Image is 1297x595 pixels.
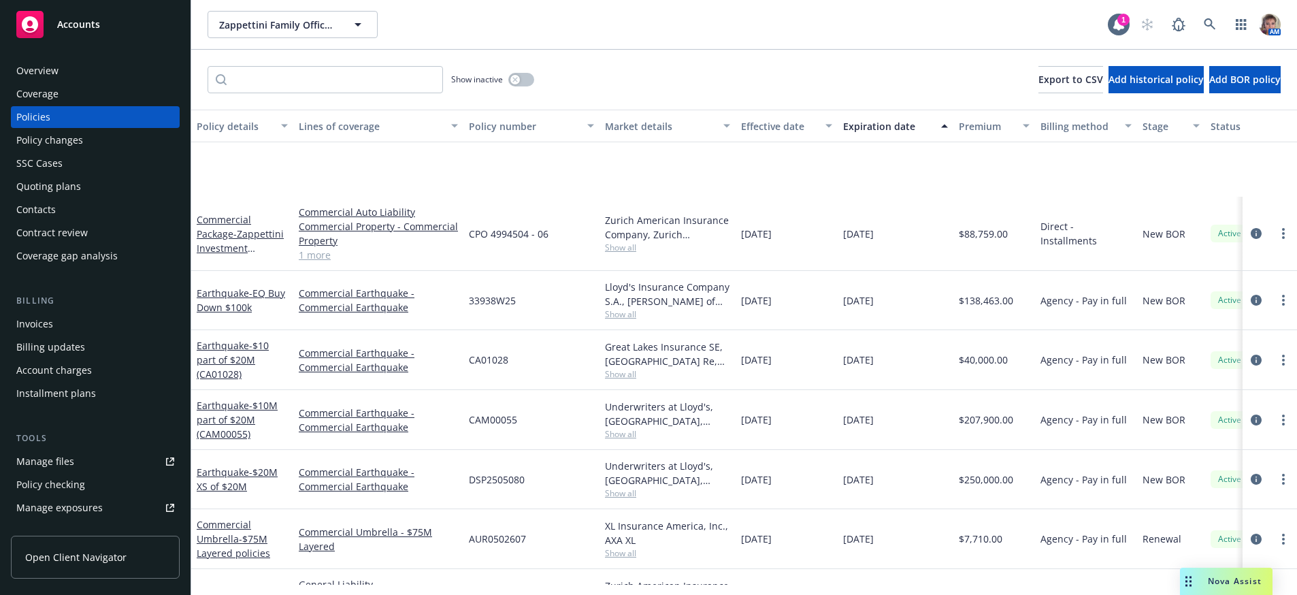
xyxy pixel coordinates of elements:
button: Premium [953,110,1035,142]
button: Stage [1137,110,1205,142]
div: Drag to move [1180,568,1197,595]
a: more [1275,412,1292,428]
span: [DATE] [843,472,874,487]
a: Commercial Earthquake - Commercial Earthquake [299,346,458,374]
span: Show all [605,547,730,559]
a: Quoting plans [11,176,180,197]
div: Underwriters at Lloyd's, [GEOGRAPHIC_DATA], [PERSON_NAME] of [GEOGRAPHIC_DATA], FTP [605,400,730,428]
a: Commercial Umbrella [197,518,270,560]
a: more [1275,531,1292,547]
span: $88,759.00 [959,227,1008,241]
span: New BOR [1143,472,1185,487]
a: Manage certificates [11,520,180,542]
span: Show all [605,368,730,380]
div: Coverage gap analysis [16,245,118,267]
div: Coverage [16,83,59,105]
span: New BOR [1143,413,1185,427]
a: Switch app [1228,11,1255,38]
button: Market details [600,110,736,142]
div: Manage exposures [16,497,103,519]
div: Quoting plans [16,176,81,197]
button: Nova Assist [1180,568,1273,595]
a: circleInformation [1248,225,1264,242]
div: Billing updates [16,336,85,358]
a: Manage exposures [11,497,180,519]
div: Zurich American Insurance Company, Zurich Insurance Group [605,213,730,242]
a: Commercial Auto Liability [299,205,458,219]
span: [DATE] [843,293,874,308]
a: General Liability [299,577,458,592]
div: Contract review [16,222,88,244]
div: Billing [11,294,180,308]
span: Active [1216,354,1243,366]
div: Contacts [16,199,56,221]
a: Contacts [11,199,180,221]
span: Export to CSV [1038,73,1103,86]
a: Policy changes [11,129,180,151]
a: circleInformation [1248,471,1264,487]
a: circleInformation [1248,531,1264,547]
div: XL Insurance America, Inc., AXA XL [605,519,730,547]
span: [DATE] [741,227,772,241]
span: Show all [605,487,730,499]
a: Earthquake [197,339,269,381]
span: CPO 4994504 - 06 [469,227,548,241]
span: [DATE] [741,472,772,487]
span: Agency - Pay in full [1040,413,1127,427]
span: New BOR [1143,353,1185,367]
span: [DATE] [741,353,772,367]
a: Coverage gap analysis [11,245,180,267]
a: more [1275,225,1292,242]
div: Policy details [197,119,273,133]
div: Policies [16,106,50,128]
a: more [1275,292,1292,308]
div: Stage [1143,119,1185,133]
a: Report a Bug [1165,11,1192,38]
span: [DATE] [741,293,772,308]
div: Market details [605,119,715,133]
div: Installment plans [16,383,96,404]
button: Effective date [736,110,838,142]
span: Nova Assist [1208,575,1262,587]
a: Commercial Earthquake - Commercial Earthquake [299,286,458,315]
a: more [1275,352,1292,368]
div: Policy checking [16,474,85,496]
button: Lines of coverage [293,110,463,142]
a: Billing updates [11,336,180,358]
button: Billing method [1035,110,1137,142]
button: Zappettini Family Office; Zappettini Investment Company, LLC [208,11,378,38]
div: Underwriters at Lloyd's, [GEOGRAPHIC_DATA], [PERSON_NAME] of [GEOGRAPHIC_DATA], RT Specialty Insu... [605,459,730,487]
div: Overview [16,60,59,82]
a: Earthquake [197,399,278,440]
span: Add historical policy [1109,73,1204,86]
div: Manage files [16,451,74,472]
span: Active [1216,473,1243,485]
a: circleInformation [1248,352,1264,368]
a: Search [1196,11,1224,38]
span: Direct - Installments [1040,219,1132,248]
a: Account charges [11,359,180,381]
a: Start snowing [1134,11,1161,38]
span: CA01028 [469,353,508,367]
div: Great Lakes Insurance SE, [GEOGRAPHIC_DATA] Re, FTP [605,340,730,368]
button: Add historical policy [1109,66,1204,93]
span: $207,900.00 [959,413,1013,427]
div: Policy changes [16,129,83,151]
a: Coverage [11,83,180,105]
div: 1 [1117,14,1130,26]
div: Manage certificates [16,520,105,542]
span: New BOR [1143,227,1185,241]
a: Accounts [11,5,180,44]
span: $7,710.00 [959,532,1002,546]
div: Policy number [469,119,579,133]
span: New BOR [1143,293,1185,308]
a: Policies [11,106,180,128]
span: $250,000.00 [959,472,1013,487]
span: Show all [605,308,730,320]
a: Commercial Package [197,213,284,269]
span: Show inactive [451,74,503,85]
span: Active [1216,533,1243,545]
span: Agency - Pay in full [1040,293,1127,308]
a: circleInformation [1248,292,1264,308]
